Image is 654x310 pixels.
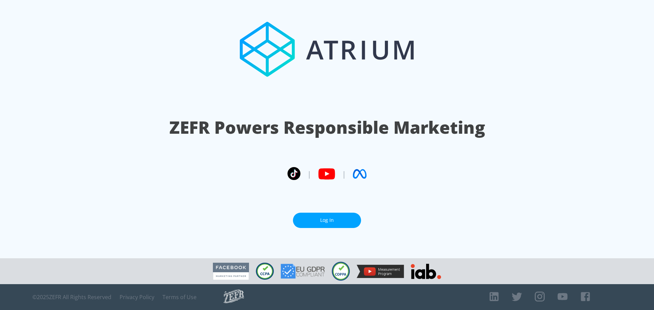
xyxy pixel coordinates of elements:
img: YouTube Measurement Program [357,265,404,278]
span: | [342,169,346,179]
h1: ZEFR Powers Responsible Marketing [169,116,485,139]
img: CCPA Compliant [256,263,274,280]
a: Log In [293,213,361,228]
img: GDPR Compliant [281,264,325,279]
img: Facebook Marketing Partner [213,263,249,280]
span: | [307,169,311,179]
a: Terms of Use [162,294,197,300]
span: © 2025 ZEFR All Rights Reserved [32,294,111,300]
img: COPPA Compliant [332,262,350,281]
a: Privacy Policy [120,294,154,300]
img: IAB [411,264,441,279]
